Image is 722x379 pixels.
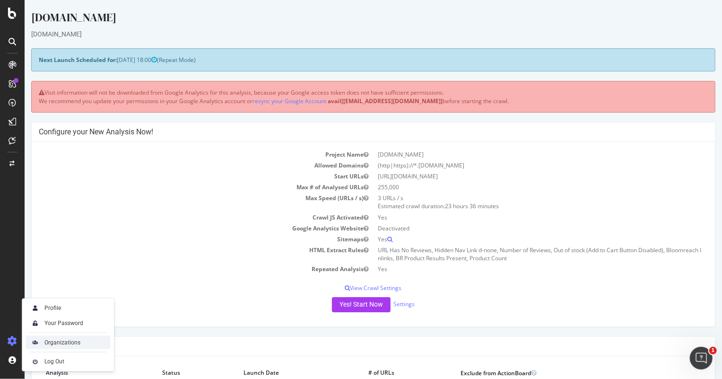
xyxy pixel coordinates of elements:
td: Sitemaps [14,234,349,245]
td: (http|https)://*.[DOMAIN_NAME] [349,160,684,171]
td: [DOMAIN_NAME] [349,149,684,160]
td: 255,000 [349,182,684,193]
button: Yes! Start Now [307,297,366,312]
p: View Crawl Settings [14,284,683,292]
iframe: Intercom live chat [690,347,713,370]
td: Yes [349,264,684,274]
div: (Repeat Mode) [7,48,691,71]
td: Max # of Analysed URLs [14,182,349,193]
h4: Last 10 Crawls [14,342,683,351]
a: Profile [26,301,110,315]
div: [DOMAIN_NAME] [7,9,691,29]
b: avail[[EMAIL_ADDRESS][DOMAIN_NAME]] [303,97,418,105]
strong: Next Launch Scheduled for: [14,56,92,64]
td: Google Analytics Website [14,223,349,234]
span: 1 [709,347,717,354]
td: HTML Extract Rules [14,245,349,264]
div: Profile [44,304,61,312]
td: Start URLs [14,171,349,182]
a: Your Password [26,317,110,330]
td: [URL][DOMAIN_NAME] [349,171,684,182]
img: AtrBVVRoAgWaAAAAAElFTkSuQmCC [29,337,41,348]
img: tUVSALn78D46LlpAY8klYZqgKwTuBm2K29c6p1XQNDCsM0DgKSSoAXXevcAwljcHBINEg0LrUEktgcYYD5sVUphq1JigPmkfB... [29,317,41,329]
img: prfnF3csMXgAAAABJRU5ErkJggg== [29,356,41,368]
td: Repeated Analysis [14,264,349,274]
td: Yes [349,212,684,223]
a: Settings [369,300,390,308]
a: resync your Google Account [228,97,302,105]
td: Yes [349,234,684,245]
td: Project Name [14,149,349,160]
td: Deactivated [349,223,684,234]
td: Crawl JS Activated [14,212,349,223]
td: 3 URLs / s Estimated crawl duration: [349,193,684,212]
td: Max Speed (URLs / s) [14,193,349,212]
span: [DATE] 18:00 [92,56,132,64]
a: Organizations [26,336,110,349]
div: Log Out [44,358,64,366]
h4: Configure your New Analysis Now! [14,127,683,137]
img: Xx2yTbCeVcdxHMdxHOc+8gctb42vCocUYgAAAABJRU5ErkJggg== [29,302,41,314]
div: [DOMAIN_NAME] [7,29,691,39]
td: URL Has No Reviews, Hidden Nav Link d-none, Number of Reviews, Out of stock (Add to Cart Button D... [349,245,684,264]
div: Organizations [44,339,80,346]
td: Allowed Domains [14,160,349,171]
a: Log Out [26,355,110,369]
span: 23 hours 36 minutes [421,202,475,210]
div: Visit information will not be downloaded from Google Analytics for this analysis, because your Go... [7,81,691,112]
div: Your Password [44,319,83,327]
